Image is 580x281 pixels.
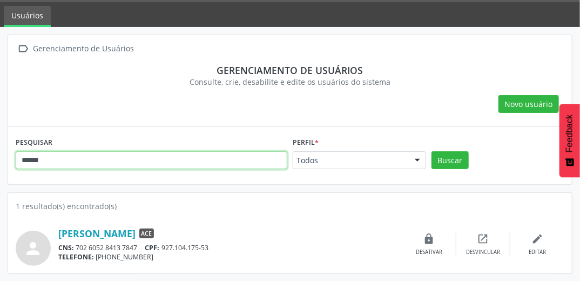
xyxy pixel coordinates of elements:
[565,115,575,152] span: Feedback
[416,249,442,256] div: Desativar
[16,135,52,151] label: PESQUISAR
[531,233,543,245] i: edit
[31,41,136,57] div: Gerenciamento de Usuários
[529,249,546,256] div: Editar
[423,233,435,245] i: lock
[139,229,154,238] span: ACE
[16,41,136,57] a:  Gerenciamento de Usuários
[296,155,404,166] span: Todos
[58,228,136,239] a: [PERSON_NAME]
[23,64,557,76] div: Gerenciamento de usuários
[58,252,402,262] div: [PHONE_NUMBER]
[4,6,51,27] a: Usuários
[466,249,500,256] div: Desvincular
[498,95,559,113] button: Novo usuário
[58,243,74,252] span: CNS:
[58,243,402,252] div: 702 6052 8413 7847 927.104.175-53
[505,98,553,110] span: Novo usuário
[16,41,31,57] i: 
[145,243,160,252] span: CPF:
[293,135,319,151] label: Perfil
[16,200,564,212] div: 1 resultado(s) encontrado(s)
[58,252,94,262] span: TELEFONE:
[477,233,489,245] i: open_in_new
[23,76,557,88] div: Consulte, crie, desabilite e edite os usuários do sistema
[431,151,469,170] button: Buscar
[559,104,580,177] button: Feedback - Mostrar pesquisa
